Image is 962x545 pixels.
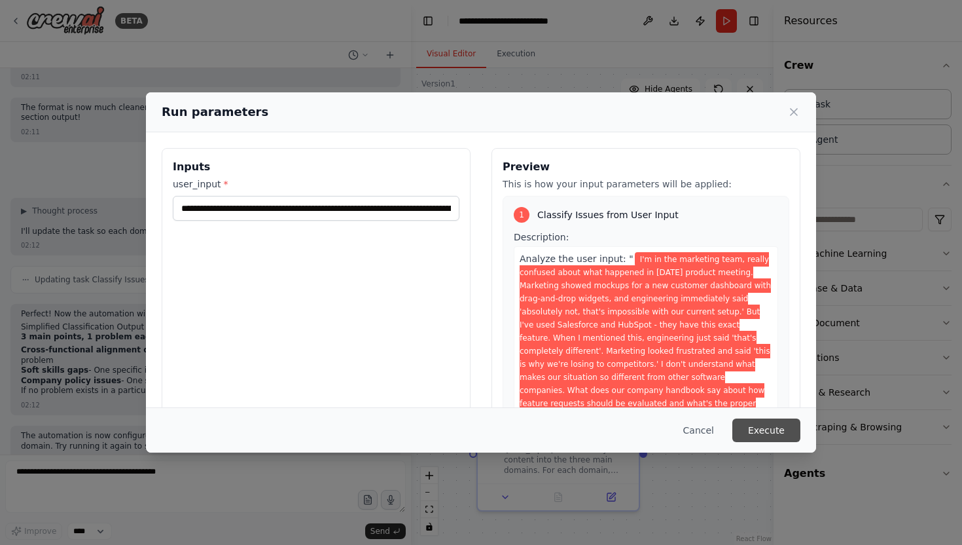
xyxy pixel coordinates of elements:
label: user_input [173,178,459,191]
span: Description: [514,232,569,242]
button: Execute [732,419,800,442]
div: 1 [514,207,529,223]
h2: Run parameters [162,103,268,121]
h3: Preview [503,159,789,175]
span: Variable: user_input [520,252,771,437]
span: Classify Issues from User Input [537,208,679,221]
h3: Inputs [173,159,459,175]
span: Analyze the user input: " [520,254,633,264]
p: This is how your input parameters will be applied: [503,178,789,191]
button: Cancel [673,419,724,442]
